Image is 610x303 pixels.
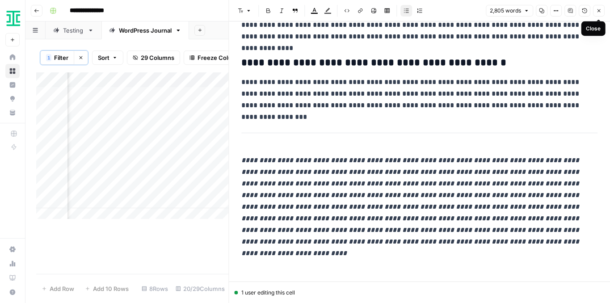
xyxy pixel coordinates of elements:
a: Testing [46,21,101,39]
div: WordPress Journal [119,26,172,35]
button: Freeze Columns [184,50,249,65]
div: 20/29 Columns [172,282,229,296]
span: Add 10 Rows [93,284,129,293]
button: Sort [92,50,123,65]
div: Close [586,25,600,33]
div: 1 user editing this cell [235,289,605,297]
button: Add 10 Rows [80,282,134,296]
button: Help + Support [5,285,20,299]
button: 29 Columns [127,50,180,65]
a: Your Data [5,105,20,120]
button: Add Row [36,282,80,296]
a: Opportunities [5,92,20,106]
a: Home [5,50,20,64]
button: Workspace: Ironclad [5,7,20,29]
a: Learning Hub [5,271,20,285]
span: 1 [47,54,50,61]
span: 2,805 words [490,7,521,15]
img: Ironclad Logo [5,10,21,26]
div: 1 [46,54,51,61]
span: Filter [54,53,68,62]
div: 8 Rows [138,282,172,296]
span: 29 Columns [141,53,174,62]
span: Add Row [50,284,74,293]
span: Freeze Columns [198,53,244,62]
a: Browse [5,64,20,78]
span: Sort [98,53,109,62]
button: 1Filter [40,50,74,65]
button: 2,805 words [486,5,533,17]
a: Settings [5,242,20,257]
a: WordPress Journal [101,21,189,39]
a: Usage [5,257,20,271]
div: Testing [63,26,84,35]
a: Insights [5,78,20,92]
